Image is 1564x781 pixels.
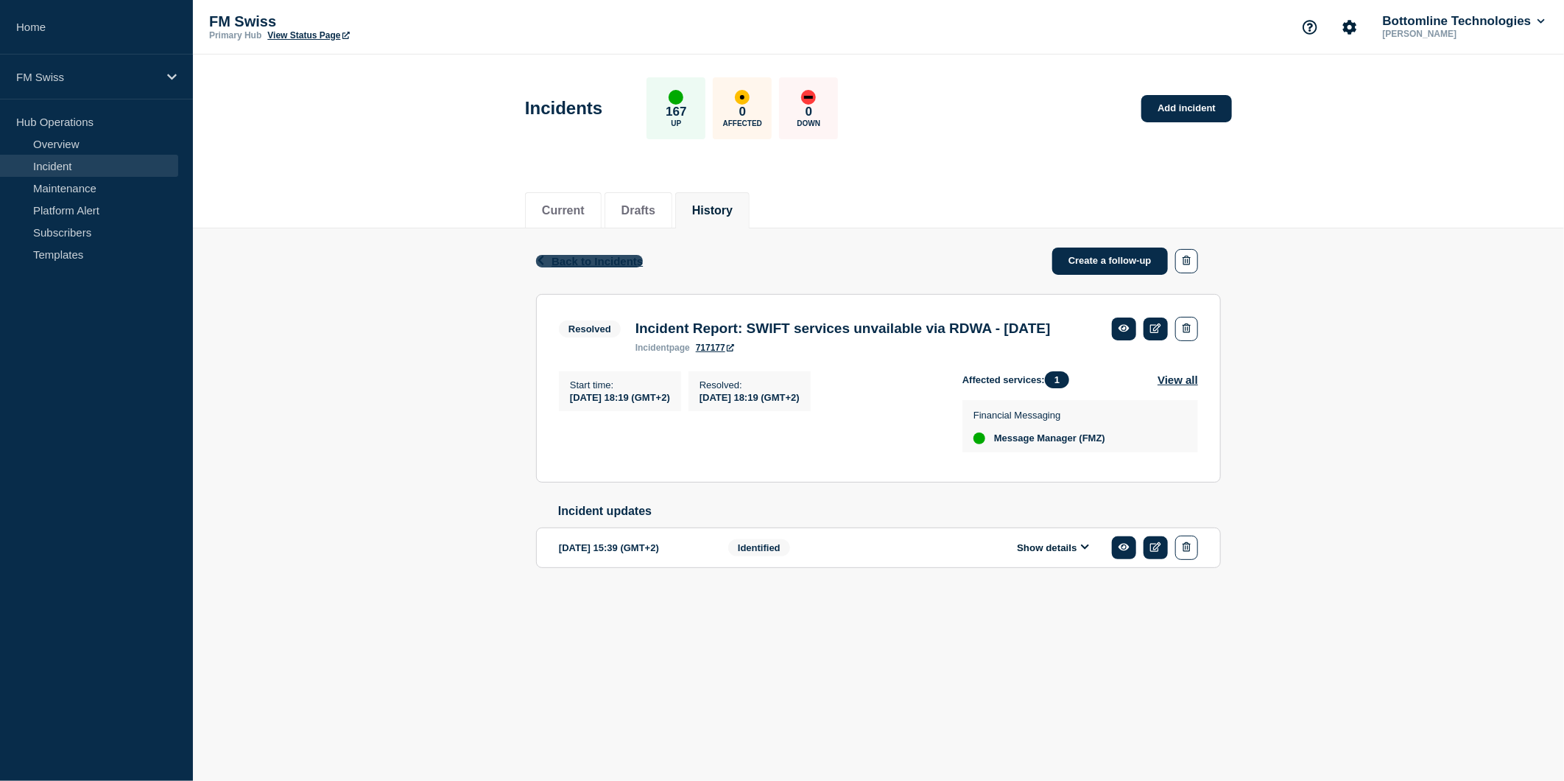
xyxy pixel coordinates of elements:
button: Back to Incidents [536,255,643,267]
p: 0 [739,105,746,119]
span: Back to Incidents [552,255,643,267]
a: 717177 [696,343,734,353]
span: incident [635,343,669,353]
div: up [973,432,985,444]
button: Account settings [1334,12,1365,43]
p: Start time : [570,379,670,390]
a: Create a follow-up [1052,248,1168,275]
span: [DATE] 18:19 (GMT+2) [700,392,800,403]
button: View all [1158,371,1198,388]
div: down [801,90,816,105]
p: Primary Hub [209,30,261,41]
span: Affected services: [962,371,1077,388]
span: Resolved [559,321,621,337]
p: 167 [666,105,686,119]
p: 0 [806,105,812,119]
div: [DATE] 15:39 (GMT+2) [559,536,706,560]
button: History [692,204,733,217]
a: Add incident [1141,95,1232,122]
p: FM Swiss [209,13,504,30]
button: Current [542,204,585,217]
div: affected [735,90,750,105]
button: Bottomline Technologies [1380,14,1548,29]
span: [DATE] 18:19 (GMT+2) [570,392,670,403]
span: Message Manager (FMZ) [994,432,1105,444]
h3: Incident Report: SWIFT services unvailable via RDWA - [DATE] [635,321,1051,337]
p: Affected [723,119,762,127]
p: page [635,343,690,353]
p: FM Swiss [16,71,158,83]
p: Financial Messaging [973,410,1105,421]
a: View Status Page [267,30,349,41]
button: Support [1294,12,1325,43]
h2: Incident updates [558,505,1221,518]
span: Identified [728,539,790,556]
p: Down [797,119,821,127]
span: 1 [1045,371,1069,388]
div: up [669,90,683,105]
p: Resolved : [700,379,800,390]
button: Drafts [621,204,655,217]
h1: Incidents [525,98,602,119]
button: Show details [1012,542,1093,554]
p: [PERSON_NAME] [1380,29,1533,39]
p: Up [671,119,681,127]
